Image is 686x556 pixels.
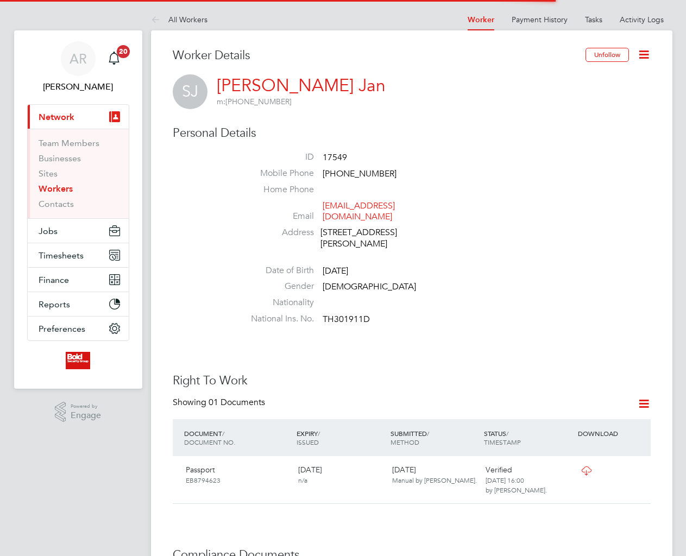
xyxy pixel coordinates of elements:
[28,268,129,292] button: Finance
[173,397,267,408] div: Showing
[238,265,314,276] label: Date of Birth
[388,424,482,452] div: SUBMITTED
[217,97,225,106] span: m:
[481,424,575,452] div: STATUS
[323,200,395,223] a: [EMAIL_ADDRESS][DOMAIN_NAME]
[468,15,494,24] a: Worker
[28,243,129,267] button: Timesheets
[66,352,90,369] img: bold-logo-retina.png
[28,105,129,129] button: Network
[297,438,319,446] span: ISSUED
[39,184,73,194] a: Workers
[27,80,129,93] span: Adeel Raza
[298,476,307,484] span: n/a
[512,15,568,24] a: Payment History
[181,424,294,452] div: DOCUMENT
[173,125,651,141] h3: Personal Details
[238,168,314,179] label: Mobile Phone
[39,275,69,285] span: Finance
[238,297,314,308] label: Nationality
[186,476,221,484] span: EB8794623
[27,352,129,369] a: Go to home page
[173,74,207,109] span: SJ
[238,184,314,195] label: Home Phone
[323,282,416,293] span: [DEMOGRAPHIC_DATA]
[184,438,235,446] span: DOCUMENT NO.
[323,168,397,179] span: [PHONE_NUMBER]
[391,438,419,446] span: METHOD
[28,129,129,218] div: Network
[28,219,129,243] button: Jobs
[486,476,524,484] span: [DATE] 16:00
[39,324,85,334] span: Preferences
[238,227,314,238] label: Address
[70,52,87,66] span: AR
[238,281,314,292] label: Gender
[39,250,84,261] span: Timesheets
[209,397,265,408] span: 01 Documents
[39,138,99,148] a: Team Members
[323,314,370,325] span: TH301911D
[392,476,477,484] span: Manual by [PERSON_NAME].
[427,429,429,438] span: /
[173,373,651,389] h3: Right To Work
[318,429,320,438] span: /
[238,211,314,222] label: Email
[222,429,224,438] span: /
[238,151,314,163] label: ID
[55,402,101,422] a: Powered byEngage
[39,299,70,309] span: Reports
[181,460,294,489] div: Passport
[620,15,664,24] a: Activity Logs
[586,48,629,62] button: Unfollow
[39,226,58,236] span: Jobs
[585,15,602,24] a: Tasks
[217,97,292,106] span: [PHONE_NUMBER]
[27,41,129,93] a: AR[PERSON_NAME]
[151,15,207,24] a: All Workers
[28,292,129,316] button: Reports
[320,227,424,250] div: [STREET_ADDRESS][PERSON_NAME]
[103,41,125,76] a: 20
[323,266,348,276] span: [DATE]
[486,485,547,494] span: by [PERSON_NAME].
[39,199,74,209] a: Contacts
[294,424,388,452] div: EXPIRY
[388,460,482,489] div: [DATE]
[294,460,388,489] div: [DATE]
[117,45,130,58] span: 20
[217,75,386,96] a: [PERSON_NAME] Jan
[484,438,521,446] span: TIMESTAMP
[238,313,314,325] label: National Ins. No.
[71,411,101,420] span: Engage
[28,317,129,340] button: Preferences
[39,153,81,163] a: Businesses
[506,429,508,438] span: /
[486,465,512,475] span: Verified
[575,424,650,443] div: DOWNLOAD
[323,152,347,163] span: 17549
[39,112,74,122] span: Network
[173,48,586,64] h3: Worker Details
[14,30,142,389] nav: Main navigation
[71,402,101,411] span: Powered by
[39,168,58,179] a: Sites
